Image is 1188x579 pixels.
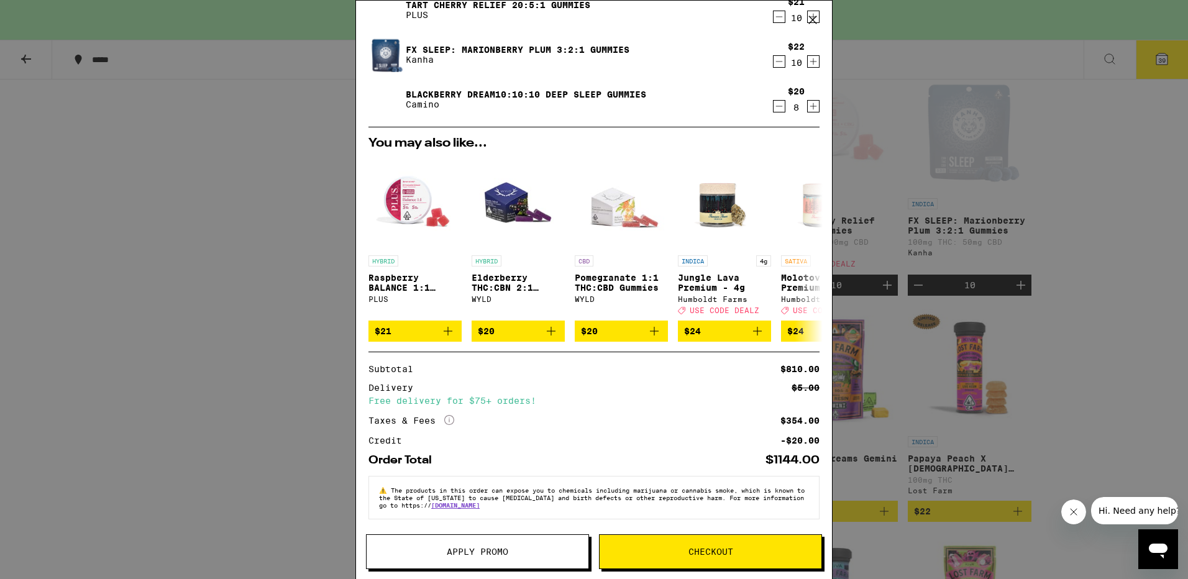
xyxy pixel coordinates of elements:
[756,255,771,267] p: 4g
[1061,499,1086,524] iframe: Close message
[793,306,862,314] span: USE CODE DEALZ
[366,534,589,569] button: Apply Promo
[678,273,771,293] p: Jungle Lava Premium - 4g
[678,156,771,321] a: Open page for Jungle Lava Premium - 4g from Humboldt Farms
[575,255,593,267] p: CBD
[406,99,646,109] p: Camino
[7,9,89,19] span: Hi. Need any help?
[684,326,701,336] span: $24
[780,436,820,445] div: -$20.00
[406,55,629,65] p: Kanha
[581,326,598,336] span: $20
[678,255,708,267] p: INDICA
[368,455,441,466] div: Order Total
[368,137,820,150] h2: You may also like...
[368,321,462,342] button: Add to bag
[781,255,811,267] p: SATIVA
[807,100,820,112] button: Increment
[788,13,805,23] div: 10
[368,396,820,405] div: Free delivery for $75+ orders!
[773,100,785,112] button: Decrement
[472,295,565,303] div: WYLD
[807,55,820,68] button: Increment
[431,501,480,509] a: [DOMAIN_NAME]
[788,58,805,68] div: 10
[575,295,668,303] div: WYLD
[575,156,668,249] img: WYLD - Pomegranate 1:1 THC:CBD Gummies
[788,86,805,96] div: $20
[1138,529,1178,569] iframe: Button to launch messaging window
[379,486,805,509] span: The products in this order can expose you to chemicals including marijuana or cannabis smoke, whi...
[765,455,820,466] div: $1144.00
[781,156,874,249] img: Humboldt Farms - Molotov Cocktail Premium - 4g
[787,326,804,336] span: $24
[781,156,874,321] a: Open page for Molotov Cocktail Premium - 4g from Humboldt Farms
[472,156,565,321] a: Open page for Elderberry THC:CBN 2:1 Gummies from WYLD
[780,416,820,425] div: $354.00
[688,547,733,556] span: Checkout
[773,11,785,23] button: Decrement
[1091,497,1178,524] iframe: Message from company
[472,321,565,342] button: Add to bag
[678,321,771,342] button: Add to bag
[788,42,805,52] div: $22
[368,436,411,445] div: Credit
[781,295,874,303] div: Humboldt Farms
[792,383,820,392] div: $5.00
[368,34,403,76] img: FX SLEEP: Marionberry Plum 3:2:1 Gummies
[368,365,422,373] div: Subtotal
[781,321,874,342] button: Add to bag
[773,55,785,68] button: Decrement
[780,365,820,373] div: $810.00
[368,383,422,392] div: Delivery
[690,306,759,314] span: USE CODE DEALZ
[575,321,668,342] button: Add to bag
[472,156,565,249] img: WYLD - Elderberry THC:CBN 2:1 Gummies
[375,326,391,336] span: $21
[472,273,565,293] p: Elderberry THC:CBN 2:1 Gummies
[472,255,501,267] p: HYBRID
[406,45,629,55] a: FX SLEEP: Marionberry Plum 3:2:1 Gummies
[368,156,462,249] img: PLUS - Raspberry BALANCE 1:1 Gummies
[368,82,403,117] img: Blackberry Dream10:10:10 Deep Sleep Gummies
[478,326,495,336] span: $20
[368,295,462,303] div: PLUS
[575,273,668,293] p: Pomegranate 1:1 THC:CBD Gummies
[599,534,822,569] button: Checkout
[781,273,874,293] p: Molotov Cocktail Premium - 4g
[368,415,454,426] div: Taxes & Fees
[379,486,391,494] span: ⚠️
[678,156,771,249] img: Humboldt Farms - Jungle Lava Premium - 4g
[447,547,508,556] span: Apply Promo
[406,89,646,99] a: Blackberry Dream10:10:10 Deep Sleep Gummies
[575,156,668,321] a: Open page for Pomegranate 1:1 THC:CBD Gummies from WYLD
[788,103,805,112] div: 8
[678,295,771,303] div: Humboldt Farms
[368,156,462,321] a: Open page for Raspberry BALANCE 1:1 Gummies from PLUS
[406,10,590,20] p: PLUS
[368,273,462,293] p: Raspberry BALANCE 1:1 Gummies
